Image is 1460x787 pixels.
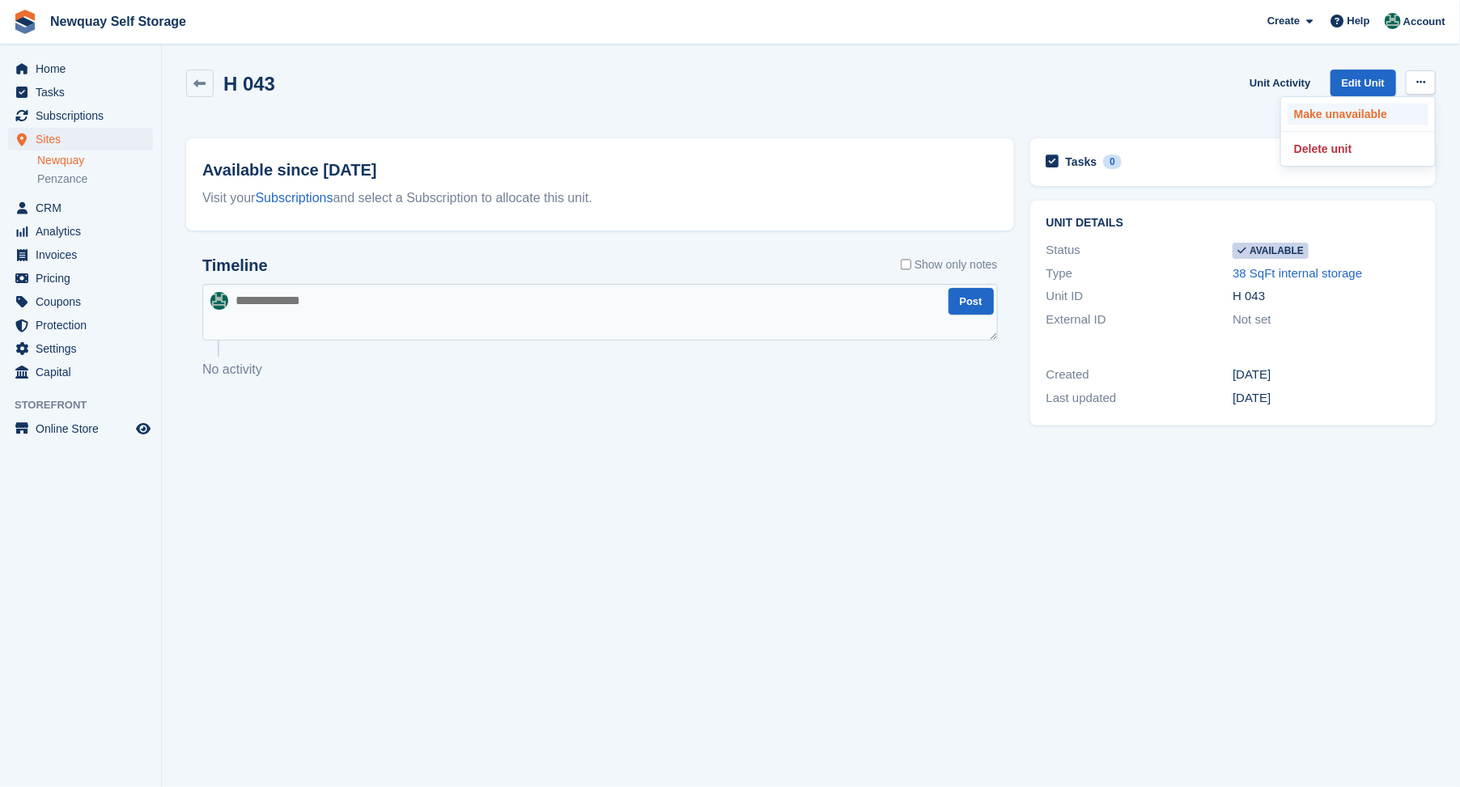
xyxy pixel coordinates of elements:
[36,128,133,150] span: Sites
[202,158,998,182] h2: Available since [DATE]
[36,197,133,219] span: CRM
[1046,389,1233,408] div: Last updated
[36,290,133,313] span: Coupons
[949,288,994,315] button: Post
[202,360,998,379] p: No activity
[8,104,153,127] a: menu
[8,81,153,104] a: menu
[36,104,133,127] span: Subscriptions
[8,197,153,219] a: menu
[1046,241,1233,260] div: Status
[1267,13,1300,29] span: Create
[1385,13,1401,29] img: JON
[36,337,133,360] span: Settings
[8,290,153,313] a: menu
[256,191,333,205] a: Subscriptions
[8,57,153,80] a: menu
[901,256,911,273] input: Show only notes
[1288,138,1428,159] a: Delete unit
[202,256,268,275] h2: Timeline
[36,220,133,243] span: Analytics
[36,57,133,80] span: Home
[1233,311,1420,329] div: Not set
[36,267,133,290] span: Pricing
[1233,266,1362,280] a: 38 SqFt internal storage
[8,417,153,440] a: menu
[36,361,133,383] span: Capital
[8,267,153,290] a: menu
[1046,217,1420,230] h2: Unit details
[8,337,153,360] a: menu
[1046,311,1233,329] div: External ID
[1233,389,1420,408] div: [DATE]
[15,397,161,413] span: Storefront
[1288,104,1428,125] a: Make unavailable
[36,243,133,266] span: Invoices
[8,128,153,150] a: menu
[37,153,153,168] a: Newquay
[202,188,998,208] div: Visit your and select a Subscription to allocate this unit.
[44,8,193,35] a: Newquay Self Storage
[901,256,998,273] label: Show only notes
[36,81,133,104] span: Tasks
[1103,154,1122,169] div: 0
[8,220,153,243] a: menu
[210,292,228,310] img: JON
[8,243,153,266] a: menu
[8,361,153,383] a: menu
[1066,154,1097,169] h2: Tasks
[1233,366,1420,384] div: [DATE]
[1331,70,1396,96] a: Edit Unit
[1403,14,1445,30] span: Account
[1233,243,1309,259] span: Available
[1046,264,1233,283] div: Type
[8,314,153,336] a: menu
[36,314,133,336] span: Protection
[36,417,133,440] span: Online Store
[1243,70,1317,96] a: Unit Activity
[1046,287,1233,306] div: Unit ID
[223,73,275,95] h2: H 043
[1233,287,1420,306] div: H 043
[37,171,153,187] a: Penzance
[134,419,153,438] a: Preview store
[1046,366,1233,384] div: Created
[13,10,37,34] img: stora-icon-8386f47178a22dfd0bd8f6a31ec36ba5ce8667c1dd55bd0f319d3a0aa187defe.svg
[1348,13,1370,29] span: Help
